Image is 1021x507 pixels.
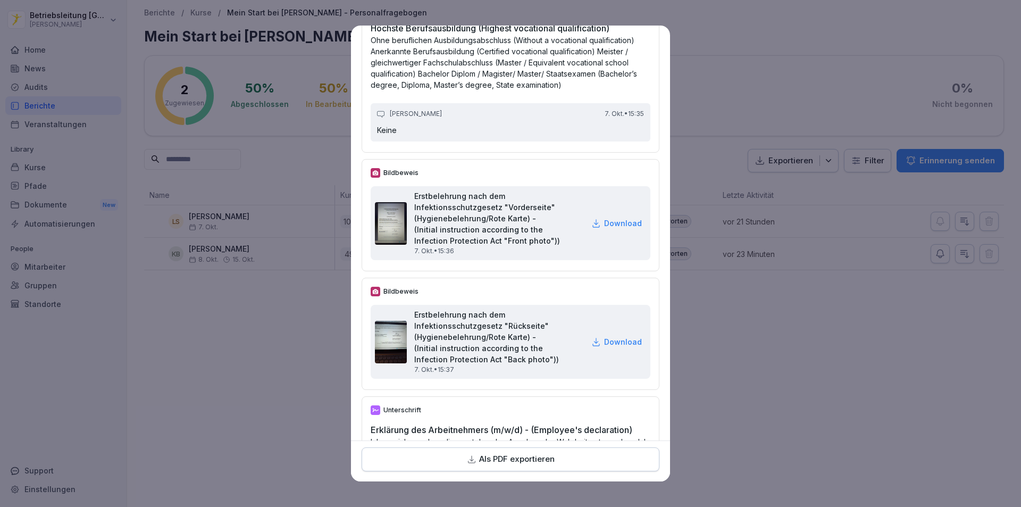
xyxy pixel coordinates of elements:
[414,309,584,365] h2: Erstbelehrung nach dem Infektionsschutzgesetz "Rückseite" (Hygienebelehrung/Rote Karte) - (Initia...
[375,202,407,245] img: s96g0dfokt2lzqgkt28qu1sz.png
[375,321,407,363] img: mfed3hwlg2r3g0aiz9o5515z.png
[371,436,650,503] p: Ich versichere, dass die vorstehenden Angaben der Wahrheit entsprechen. Ich verpflichte mich, mei...
[371,35,650,90] p: Ohne beruflichen Ausbildungsabschluss (Without a vocational qualification) Anerkannte Berufsausbi...
[383,287,419,296] p: Bildbeweis
[414,246,584,256] p: 7. Okt. • 15:36
[390,110,442,119] p: [PERSON_NAME]
[383,405,421,415] p: Unterschrift
[362,447,659,471] button: Als PDF exportieren
[371,22,650,35] h2: Höchste Berufsausbildung (Highest vocational qualification)
[377,125,644,136] p: Keine
[604,218,642,229] p: Download
[479,453,555,466] p: Als PDF exportieren
[604,336,642,347] p: Download
[414,190,584,246] h2: Erstbelehrung nach dem Infektionsschutzgesetz "Vorderseite" (Hygienebelehrung/Rote Karte) - (Init...
[371,423,650,436] h2: Erklärung des Arbeitnehmers (m/w/d) - (Employee's declaration)
[383,168,419,178] p: Bildbeweis
[605,110,644,119] p: 7. Okt. • 15:35
[414,365,584,375] p: 7. Okt. • 15:37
